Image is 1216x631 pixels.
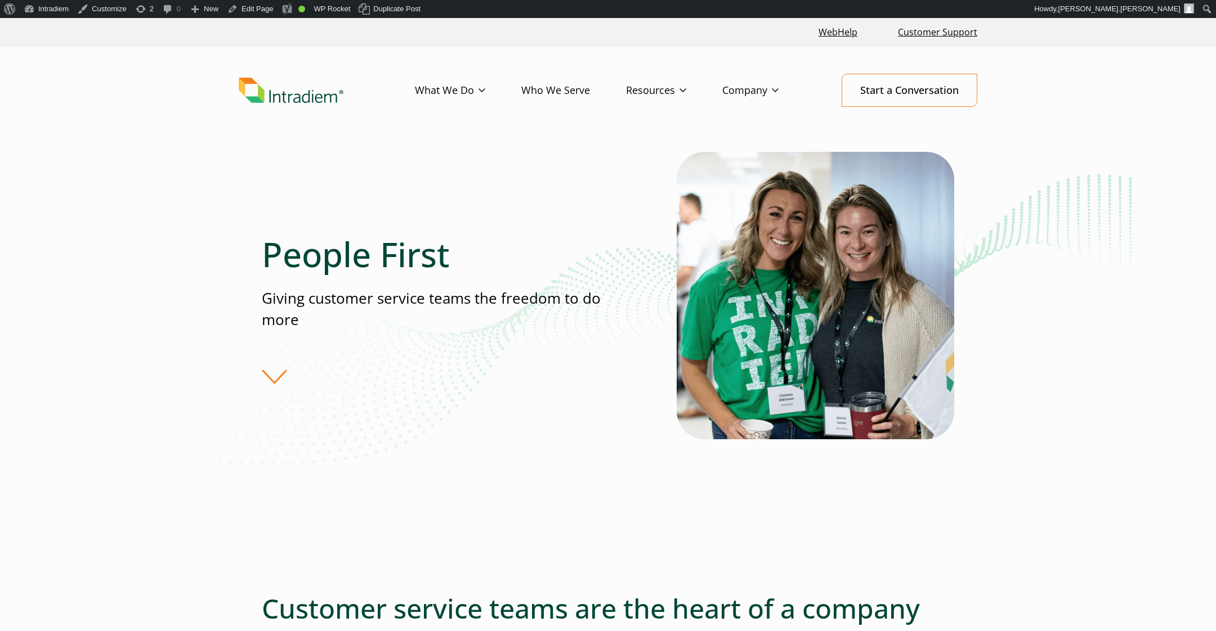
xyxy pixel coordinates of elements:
p: Giving customer service teams the freedom to do more [262,288,607,330]
a: Link to homepage of Intradiem [239,78,415,103]
a: Customer Support [893,20,982,44]
h1: People First [262,234,607,274]
a: Resources [626,74,722,107]
a: What We Do [415,74,521,107]
img: Two contact center partners from Intradiem smiling [677,152,954,439]
span: [PERSON_NAME].[PERSON_NAME] [1058,4,1181,13]
a: Who We Serve [521,74,626,107]
img: Intradiem [239,78,343,103]
a: Link opens in a new window [814,20,862,44]
a: Start a Conversation [842,74,977,107]
a: Company [722,74,815,107]
div: Good [298,6,305,12]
